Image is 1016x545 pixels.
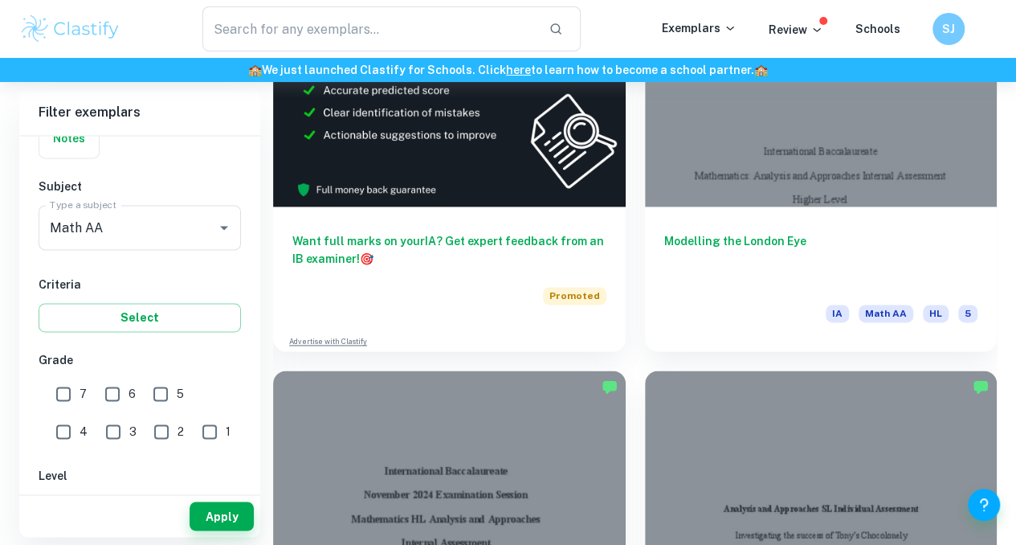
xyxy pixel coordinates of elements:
span: IA [826,305,849,322]
span: 4 [80,423,88,441]
span: 7 [80,385,87,403]
h6: Grade [39,351,241,369]
h6: Level [39,467,241,485]
span: 5 [958,305,977,322]
input: Search for any exemplars... [202,6,536,51]
span: Promoted [543,287,606,305]
span: 6 [129,385,136,403]
button: Notes [39,119,99,158]
label: Type a subject [50,198,116,211]
h6: Modelling the London Eye [664,232,978,285]
button: Help and Feedback [968,489,1000,521]
span: 🏫 [248,64,262,76]
button: Open [213,216,235,239]
span: 5 [177,385,184,403]
h6: We just launched Clastify for Schools. Click to learn how to become a school partner. [3,61,1013,79]
a: Schools [855,23,900,35]
span: 3 [129,423,137,441]
h6: SJ [940,20,958,38]
span: 🎯 [360,252,373,265]
p: Exemplars [662,19,736,37]
img: Marked [973,379,989,395]
span: 2 [177,423,184,441]
button: SJ [932,13,965,45]
span: Math AA [859,305,913,322]
img: Clastify logo [19,13,121,45]
button: Apply [190,502,254,531]
a: here [506,64,531,76]
h6: Filter exemplars [19,90,260,135]
img: Marked [602,379,618,395]
span: 1 [226,423,231,441]
span: HL [923,305,949,322]
p: Review [769,21,823,39]
span: 🏫 [754,64,768,76]
a: Advertise with Clastify [289,336,367,347]
h6: Criteria [39,276,241,293]
h6: Subject [39,178,241,195]
button: Select [39,303,241,332]
h6: Want full marks on your IA ? Get expert feedback from an IB examiner! [292,232,606,268]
